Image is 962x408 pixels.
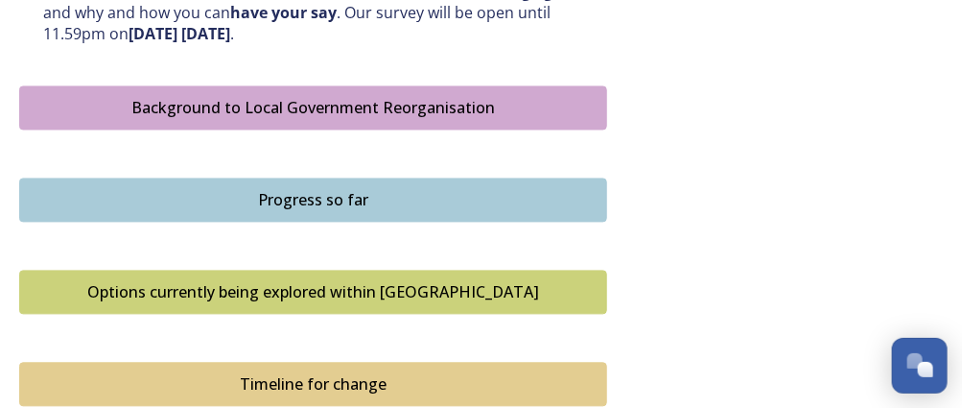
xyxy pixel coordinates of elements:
[30,373,597,396] div: Timeline for change
[30,97,597,120] div: Background to Local Government Reorganisation
[30,281,597,304] div: Options currently being explored within [GEOGRAPHIC_DATA]
[19,363,607,407] button: Timeline for change
[30,189,597,212] div: Progress so far
[181,24,230,45] strong: [DATE]
[892,338,948,394] button: Open Chat
[19,86,607,131] button: Background to Local Government Reorganisation
[19,179,607,223] button: Progress so far
[230,3,337,24] strong: have your say
[129,24,177,45] strong: [DATE]
[19,271,607,315] button: Options currently being explored within West Sussex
